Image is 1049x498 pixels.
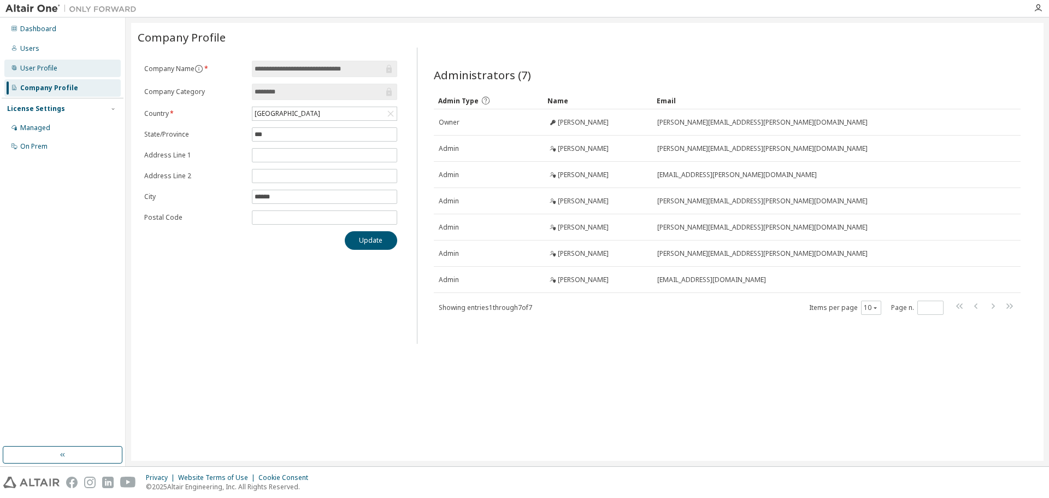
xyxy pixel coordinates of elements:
span: [PERSON_NAME][EMAIL_ADDRESS][PERSON_NAME][DOMAIN_NAME] [657,223,868,232]
button: Update [345,231,397,250]
img: linkedin.svg [102,477,114,488]
label: Company Name [144,65,245,73]
span: [PERSON_NAME] [558,249,609,258]
div: Company Profile [20,84,78,92]
span: [PERSON_NAME] [558,171,609,179]
div: Managed [20,124,50,132]
div: Website Terms of Use [178,473,258,482]
span: Admin [439,171,459,179]
div: Name [547,92,648,109]
span: Admin [439,249,459,258]
div: [GEOGRAPHIC_DATA] [253,108,322,120]
span: [PERSON_NAME] [558,118,609,127]
span: [PERSON_NAME] [558,144,609,153]
p: © 2025 Altair Engineering, Inc. All Rights Reserved. [146,482,315,491]
span: Admin [439,197,459,206]
span: [PERSON_NAME][EMAIL_ADDRESS][PERSON_NAME][DOMAIN_NAME] [657,144,868,153]
span: Administrators (7) [434,67,531,83]
span: Items per page [809,301,881,315]
label: City [144,192,245,201]
span: Page n. [891,301,944,315]
label: Postal Code [144,213,245,222]
span: [PERSON_NAME] [558,276,609,284]
label: Address Line 2 [144,172,245,180]
span: [PERSON_NAME][EMAIL_ADDRESS][PERSON_NAME][DOMAIN_NAME] [657,197,868,206]
span: Showing entries 1 through 7 of 7 [439,303,532,312]
label: State/Province [144,130,245,139]
span: [PERSON_NAME] [558,197,609,206]
span: Admin [439,223,459,232]
span: [EMAIL_ADDRESS][PERSON_NAME][DOMAIN_NAME] [657,171,817,179]
div: Email [657,92,990,109]
img: facebook.svg [66,477,78,488]
label: Address Line 1 [144,151,245,160]
div: User Profile [20,64,57,73]
span: Admin [439,276,459,284]
span: Admin Type [438,96,479,106]
img: Altair One [5,3,142,14]
div: On Prem [20,142,48,151]
span: Admin [439,144,459,153]
span: [PERSON_NAME][EMAIL_ADDRESS][PERSON_NAME][DOMAIN_NAME] [657,249,868,258]
img: instagram.svg [84,477,96,488]
div: Privacy [146,473,178,482]
span: Company Profile [138,30,226,45]
span: [PERSON_NAME] [558,223,609,232]
span: Owner [439,118,459,127]
img: youtube.svg [120,477,136,488]
label: Company Category [144,87,245,96]
div: License Settings [7,104,65,113]
img: altair_logo.svg [3,477,60,488]
div: [GEOGRAPHIC_DATA] [252,107,397,120]
label: Country [144,109,245,118]
button: 10 [864,303,879,312]
div: Users [20,44,39,53]
span: [EMAIL_ADDRESS][DOMAIN_NAME] [657,276,766,284]
div: Cookie Consent [258,473,315,482]
div: Dashboard [20,25,56,33]
span: [PERSON_NAME][EMAIL_ADDRESS][PERSON_NAME][DOMAIN_NAME] [657,118,868,127]
button: information [195,65,203,73]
